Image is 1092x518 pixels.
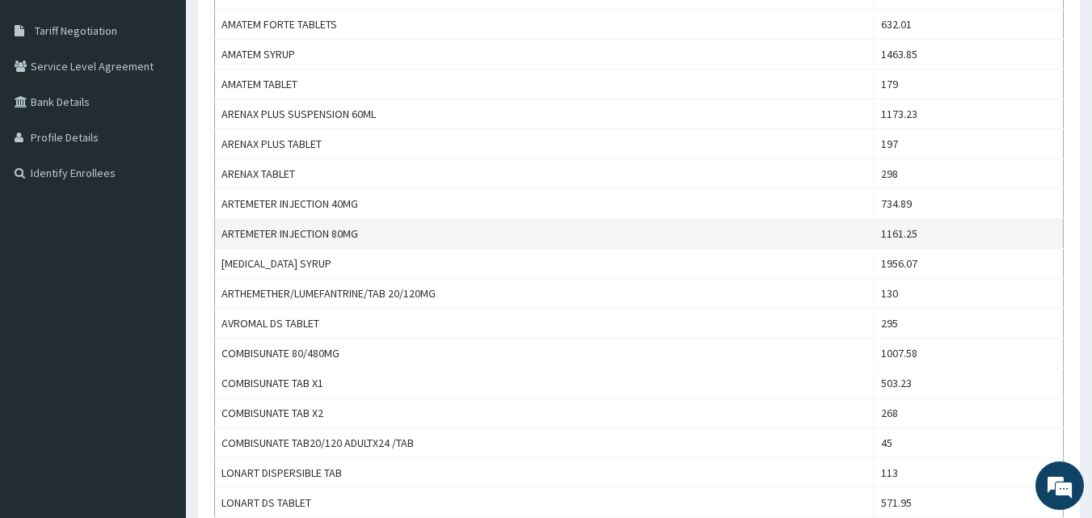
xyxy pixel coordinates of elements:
[215,339,875,368] td: COMBISUNATE 80/480MG
[215,279,875,309] td: ARTHEMETHER/LUMEFANTRINE/TAB 20/120MG
[215,368,875,398] td: COMBISUNATE TAB X1
[874,10,1063,40] td: 632.01
[874,339,1063,368] td: 1007.58
[874,279,1063,309] td: 130
[215,398,875,428] td: COMBISUNATE TAB X2
[874,458,1063,488] td: 113
[215,249,875,279] td: [MEDICAL_DATA] SYRUP
[215,309,875,339] td: AVROMAL DS TABLET
[30,81,65,121] img: d_794563401_company_1708531726252_794563401
[215,69,875,99] td: AMATEM TABLET
[874,488,1063,518] td: 571.95
[874,129,1063,159] td: 197
[215,189,875,219] td: ARTEMETER INJECTION 40MG
[215,40,875,69] td: AMATEM SYRUP
[874,368,1063,398] td: 503.23
[874,219,1063,249] td: 1161.25
[874,398,1063,428] td: 268
[215,159,875,189] td: ARENAX TABLET
[874,249,1063,279] td: 1956.07
[215,10,875,40] td: AMATEM FORTE TABLETS
[215,129,875,159] td: ARENAX PLUS TABLET
[874,69,1063,99] td: 179
[215,458,875,488] td: LONART DISPERSIBLE TAB
[874,309,1063,339] td: 295
[874,428,1063,458] td: 45
[874,99,1063,129] td: 1173.23
[874,189,1063,219] td: 734.89
[8,346,308,402] textarea: Type your message and hit 'Enter'
[215,488,875,518] td: LONART DS TABLET
[215,99,875,129] td: ARENAX PLUS SUSPENSION 60ML
[94,156,223,319] span: We're online!
[874,40,1063,69] td: 1463.85
[265,8,304,47] div: Minimize live chat window
[874,159,1063,189] td: 298
[84,91,272,112] div: Chat with us now
[215,219,875,249] td: ARTEMETER INJECTION 80MG
[35,23,117,38] span: Tariff Negotiation
[215,428,875,458] td: COMBISUNATE TAB20/120 ADULTX24 /TAB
